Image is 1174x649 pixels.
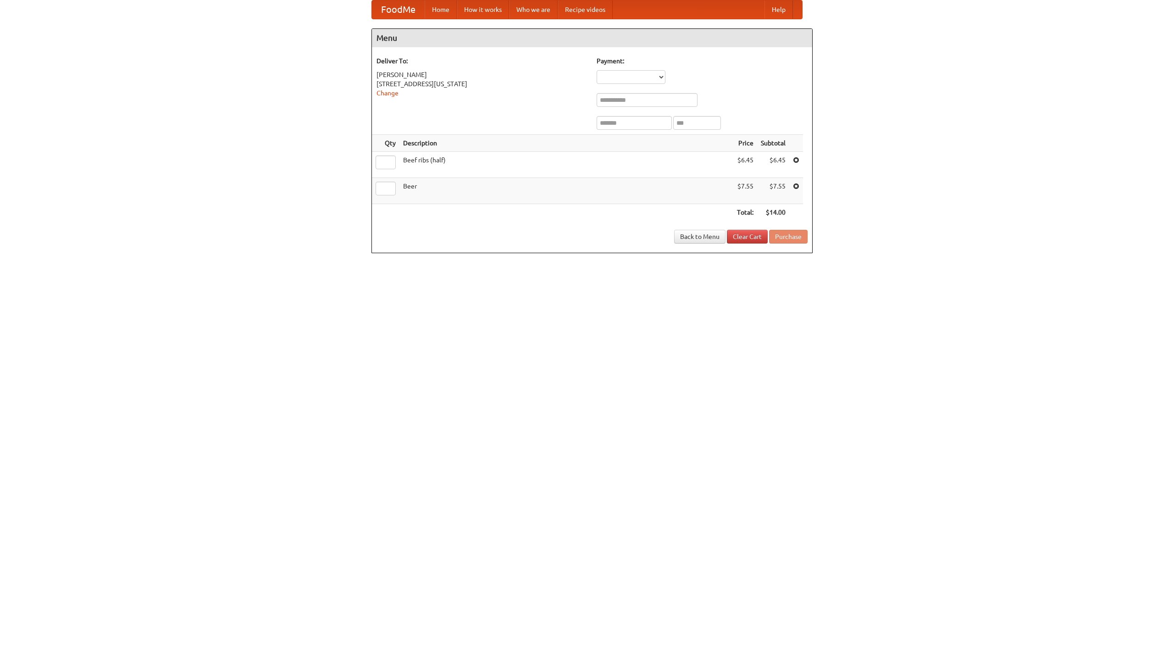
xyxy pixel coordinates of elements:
h4: Menu [372,29,812,47]
td: $6.45 [733,152,757,178]
th: Total: [733,204,757,221]
button: Purchase [769,230,808,244]
h5: Deliver To: [377,56,587,66]
th: Qty [372,135,399,152]
h5: Payment: [597,56,808,66]
a: Help [764,0,793,19]
th: Description [399,135,733,152]
td: $7.55 [733,178,757,204]
a: Clear Cart [727,230,768,244]
a: How it works [457,0,509,19]
td: Beer [399,178,733,204]
td: Beef ribs (half) [399,152,733,178]
th: $14.00 [757,204,789,221]
a: Recipe videos [558,0,613,19]
td: $7.55 [757,178,789,204]
a: FoodMe [372,0,425,19]
th: Subtotal [757,135,789,152]
th: Price [733,135,757,152]
a: Change [377,89,399,97]
div: [STREET_ADDRESS][US_STATE] [377,79,587,89]
a: Back to Menu [674,230,725,244]
div: [PERSON_NAME] [377,70,587,79]
a: Home [425,0,457,19]
a: Who we are [509,0,558,19]
td: $6.45 [757,152,789,178]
